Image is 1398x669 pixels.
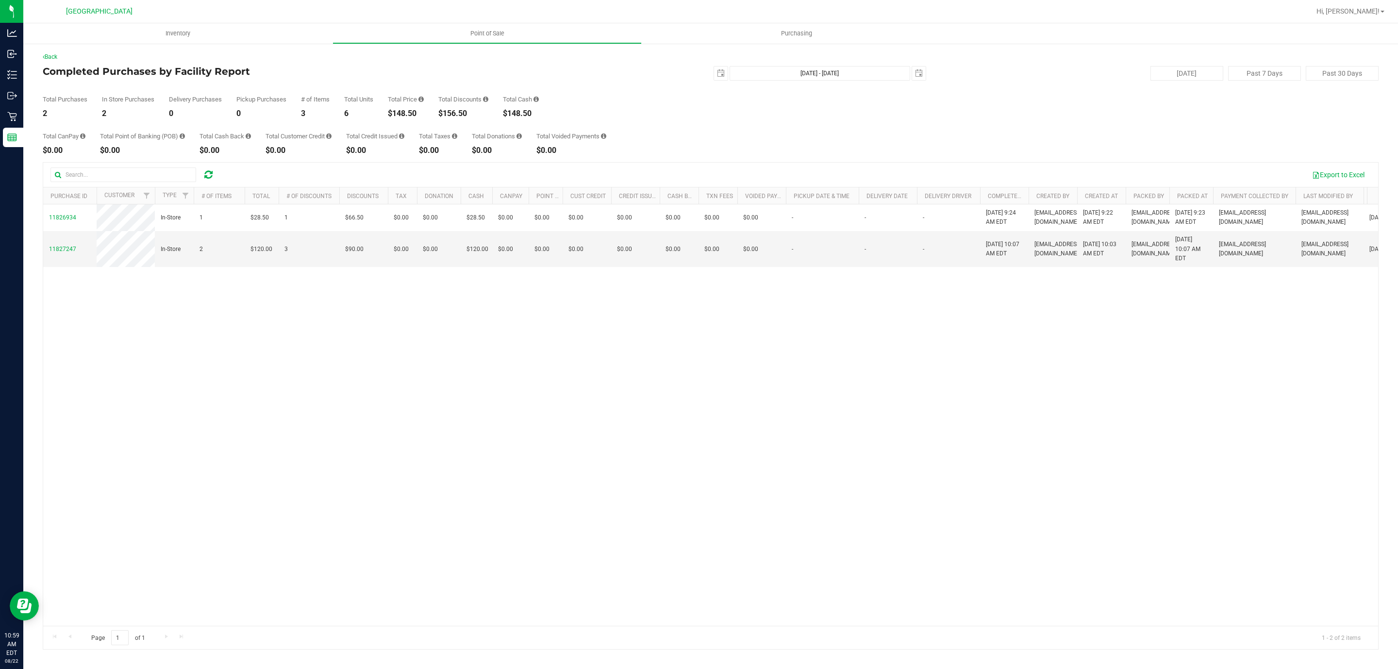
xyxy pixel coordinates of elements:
span: $0.00 [534,245,549,254]
span: - [865,245,866,254]
span: $0.00 [743,213,758,222]
div: $0.00 [266,147,332,154]
span: $120.00 [250,245,272,254]
span: $0.00 [423,213,438,222]
span: [EMAIL_ADDRESS][DOMAIN_NAME] [1034,240,1082,258]
div: Total Donations [472,133,522,139]
input: 1 [111,630,129,645]
button: [DATE] [1150,66,1223,81]
i: Sum of the cash-back amounts from rounded-up electronic payments for all purchases in the date ra... [246,133,251,139]
a: CanPay [500,193,522,200]
i: Sum of all round-up-to-next-dollar total price adjustments for all purchases in the date range. [516,133,522,139]
i: Sum of the discount values applied to the all purchases in the date range. [483,96,488,102]
a: Voided Payment [745,193,793,200]
a: Last Modified By [1303,193,1353,200]
div: $0.00 [536,147,606,154]
i: Sum of the successful, non-voided CanPay payment transactions for all purchases in the date range. [80,133,85,139]
inline-svg: Reports [7,133,17,142]
span: $0.00 [666,245,681,254]
a: Donation [425,193,453,200]
span: select [912,67,926,80]
span: - [792,245,793,254]
span: 1 [284,213,288,222]
div: Total Voided Payments [536,133,606,139]
inline-svg: Inventory [7,70,17,80]
span: 11826934 [49,214,76,221]
i: Sum of all voided payment transaction amounts, excluding tips and transaction fees, for all purch... [601,133,606,139]
span: 11827247 [49,246,76,252]
span: In-Store [161,245,181,254]
span: $120.00 [466,245,488,254]
span: In-Store [161,213,181,222]
div: Total Cash Back [200,133,251,139]
div: Pickup Purchases [236,96,286,102]
span: Point of Sale [457,29,517,38]
span: $0.00 [617,245,632,254]
span: Hi, [PERSON_NAME]! [1316,7,1380,15]
i: Sum of the successful, non-voided point-of-banking payment transactions, both via payment termina... [180,133,185,139]
div: Total Units [344,96,373,102]
span: 1 [200,213,203,222]
div: Total Customer Credit [266,133,332,139]
a: Txn Fees [706,193,733,200]
div: Total CanPay [43,133,85,139]
span: $0.00 [568,245,583,254]
a: Completed At [988,193,1030,200]
div: 0 [169,110,222,117]
a: Created At [1085,193,1118,200]
div: 0 [236,110,286,117]
span: [DATE] 9:24 AM EDT [986,208,1023,227]
a: Type [163,192,177,199]
div: 2 [43,110,87,117]
div: $0.00 [419,147,457,154]
a: Purchase ID [50,193,87,200]
span: $28.50 [250,213,269,222]
div: 6 [344,110,373,117]
a: Cash Back [667,193,699,200]
div: In Store Purchases [102,96,154,102]
span: $0.00 [704,245,719,254]
a: Point of Banking (POB) [536,193,605,200]
p: 08/22 [4,657,19,665]
div: 3 [301,110,330,117]
div: 2 [102,110,154,117]
a: Cust Credit [570,193,606,200]
div: $0.00 [100,147,185,154]
inline-svg: Retail [7,112,17,121]
button: Past 7 Days [1228,66,1301,81]
a: Total [252,193,270,200]
div: $0.00 [346,147,404,154]
a: Delivery Date [866,193,908,200]
span: Page of 1 [83,630,153,645]
div: Total Credit Issued [346,133,404,139]
span: Inventory [152,29,203,38]
span: [DATE] 10:03 AM EDT [1083,240,1120,258]
span: [EMAIL_ADDRESS][DOMAIN_NAME] [1301,240,1358,258]
span: $0.00 [743,245,758,254]
span: [EMAIL_ADDRESS][DOMAIN_NAME] [1219,240,1290,258]
a: Packed At [1177,193,1208,200]
span: [DATE] 9:23 AM EDT [1175,208,1207,227]
i: Sum of all account credit issued for all refunds from returned purchases in the date range. [399,133,404,139]
span: [EMAIL_ADDRESS][DOMAIN_NAME] [1034,208,1082,227]
div: Total Discounts [438,96,488,102]
span: 3 [284,245,288,254]
div: $148.50 [388,110,424,117]
span: $0.00 [666,213,681,222]
a: Packed By [1133,193,1164,200]
a: Discounts [347,193,379,200]
a: Customer [104,192,134,199]
span: $28.50 [466,213,485,222]
button: Export to Excel [1306,167,1371,183]
a: # of Items [201,193,232,200]
span: $0.00 [704,213,719,222]
span: $0.00 [534,213,549,222]
a: # of Discounts [286,193,332,200]
span: [GEOGRAPHIC_DATA] [66,7,133,16]
span: - [792,213,793,222]
span: Purchasing [768,29,825,38]
span: [EMAIL_ADDRESS][DOMAIN_NAME] [1132,240,1179,258]
span: [DATE] 10:07 AM EDT [986,240,1023,258]
div: $148.50 [503,110,539,117]
span: [EMAIL_ADDRESS][DOMAIN_NAME] [1219,208,1290,227]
